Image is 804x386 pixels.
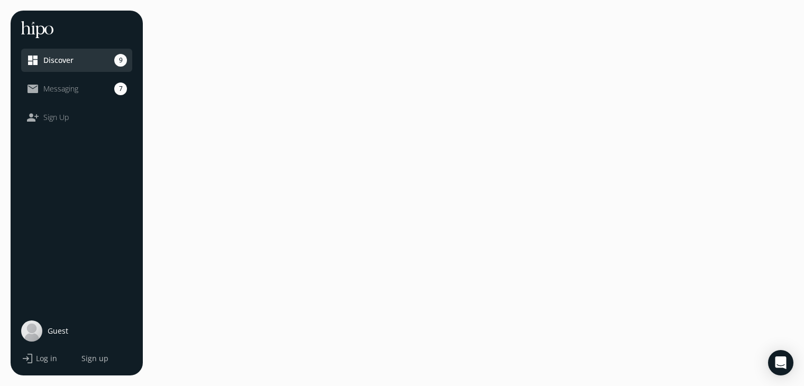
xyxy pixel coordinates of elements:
span: Sign up [81,353,108,364]
span: 9 [114,54,127,67]
span: Messaging [43,84,78,94]
img: user-photo [21,320,42,342]
span: Guest [48,326,68,336]
a: person_addSign Up [26,111,127,124]
span: dashboard [26,54,39,67]
span: Discover [43,55,74,66]
span: mail_outline [26,82,39,95]
button: Sign up [79,353,108,364]
span: login [21,352,34,365]
img: hh-logo-white [21,21,53,38]
span: Sign Up [43,112,69,123]
div: Open Intercom Messenger [768,350,793,375]
span: person_add [26,111,39,124]
span: Log in [36,353,57,364]
a: mail_outlineMessaging7 [26,82,127,95]
button: loginLog in [21,352,57,365]
a: loginLog in [21,352,74,365]
a: dashboardDiscover9 [26,54,127,67]
span: 7 [114,82,127,95]
a: Sign up [79,353,132,364]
